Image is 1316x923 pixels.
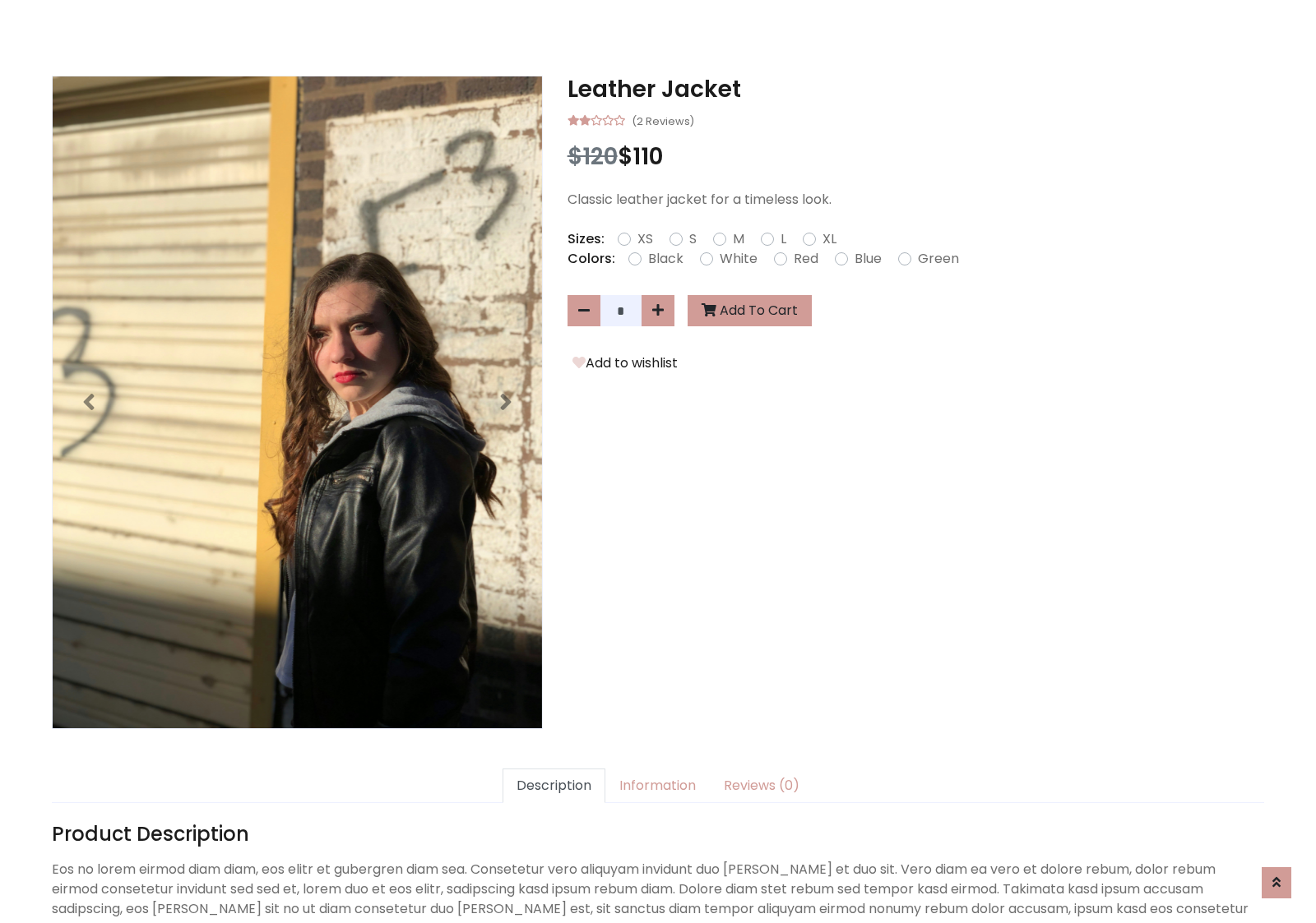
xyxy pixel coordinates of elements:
label: S [689,229,697,249]
label: XL [822,229,836,249]
img: Image [53,76,542,728]
label: M [733,229,744,249]
a: Information [605,768,710,803]
label: Black [648,249,683,269]
span: $120 [568,141,618,173]
label: Green [918,249,959,269]
a: Reviews (0) [710,768,813,803]
label: Blue [855,249,882,269]
h3: $ [568,143,1264,171]
a: Description [503,768,605,803]
span: 110 [633,141,663,173]
p: Classic leather jacket for a timeless look. [568,190,1264,210]
p: Colors: [568,249,615,269]
label: L [781,229,786,249]
h3: Leather Jacket [568,76,1264,104]
h4: Product Description [52,823,1264,847]
label: White [720,249,758,269]
p: Sizes: [568,229,605,249]
label: XS [637,229,653,249]
button: Add to wishlist [568,353,683,374]
label: Red [794,249,818,269]
button: Add To Cart [688,295,812,326]
small: (2 Reviews) [632,110,694,130]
